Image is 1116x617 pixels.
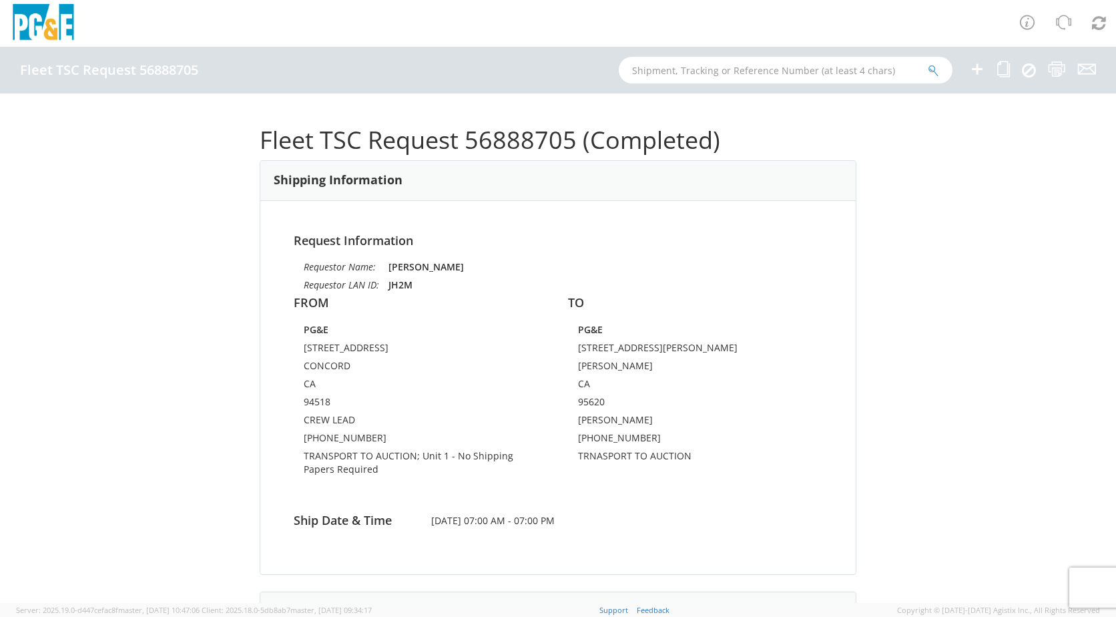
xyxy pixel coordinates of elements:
span: Client: 2025.18.0-5db8ab7 [202,605,372,615]
td: [STREET_ADDRESS][PERSON_NAME] [578,341,812,359]
span: master, [DATE] 09:34:17 [290,605,372,615]
input: Shipment, Tracking or Reference Number (at least 4 chars) [619,57,952,83]
h3: Shipping Information [274,174,402,187]
i: Requestor LAN ID: [304,278,379,291]
td: CA [578,377,812,395]
strong: [PERSON_NAME] [388,260,464,273]
td: CONCORD [304,359,538,377]
i: Requestor Name: [304,260,376,273]
img: pge-logo-06675f144f4cfa6a6814.png [10,4,77,43]
h4: FROM [294,296,548,310]
h4: TO [568,296,822,310]
strong: PG&E [578,323,603,336]
td: CREW LEAD [304,413,538,431]
span: master, [DATE] 10:47:06 [118,605,200,615]
a: Feedback [637,605,669,615]
a: Support [599,605,628,615]
td: [PERSON_NAME] [578,359,812,377]
td: [PERSON_NAME] [578,413,812,431]
span: Copyright © [DATE]-[DATE] Agistix Inc., All Rights Reserved [897,605,1100,616]
h4: Request Information [294,234,822,248]
span: [DATE] 07:00 AM - 07:00 PM [421,514,695,528]
td: TRANSPORT TO AUCTION; Unit 1 - No Shipping Papers Required [304,449,538,481]
td: [PHONE_NUMBER] [304,431,538,449]
h4: Ship Date & Time [284,514,421,528]
td: [STREET_ADDRESS] [304,341,538,359]
td: 95620 [578,395,812,413]
h1: Fleet TSC Request 56888705 (Completed) [260,127,856,154]
strong: PG&E [304,323,328,336]
td: [PHONE_NUMBER] [578,431,812,449]
td: TRNASPORT TO AUCTION [578,449,812,467]
strong: JH2M [388,278,412,291]
td: 94518 [304,395,538,413]
td: CA [304,377,538,395]
span: Server: 2025.19.0-d447cefac8f [16,605,200,615]
h4: Fleet TSC Request 56888705 [20,63,198,77]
